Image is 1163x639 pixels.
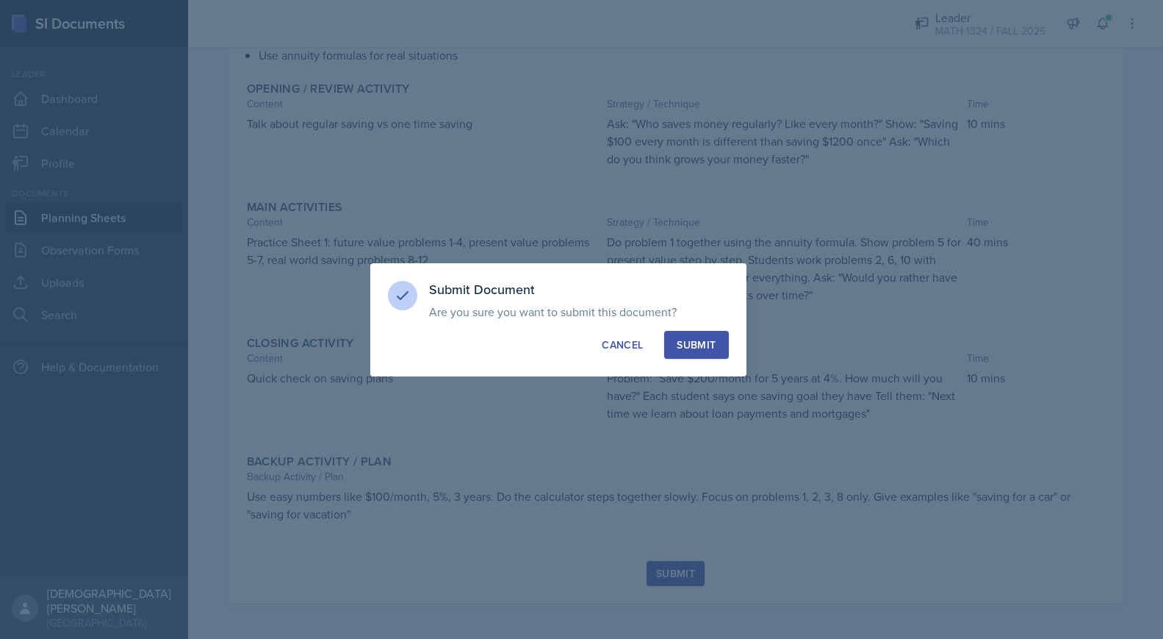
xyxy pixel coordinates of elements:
button: Cancel [589,331,655,359]
button: Submit [664,331,728,359]
p: Are you sure you want to submit this document? [429,304,729,319]
h3: Submit Document [429,281,729,299]
div: Cancel [602,338,643,352]
div: Submit [677,338,716,352]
